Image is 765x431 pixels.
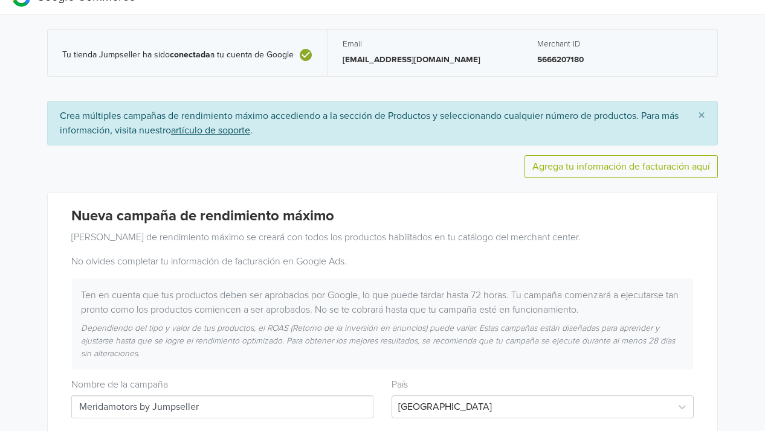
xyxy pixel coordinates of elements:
[60,110,679,136] a: Para más información, visita nuestroartículo de soporte.
[392,379,694,391] h6: País
[62,50,294,60] span: Tu tienda Jumpseller ha sido a tu cuenta de Google
[686,101,717,130] button: Close
[71,208,694,225] h4: Nueva campaña de rendimiento máximo
[62,230,703,244] div: [PERSON_NAME] de rendimiento máximo se creará con todos los productos habilitados en tu catálogo ...
[343,54,508,66] p: [EMAIL_ADDRESS][DOMAIN_NAME]
[537,39,703,49] h5: Merchant ID
[525,155,718,178] button: Agrega tu información de facturación aquí
[62,254,703,269] div: No olvides completar tu información de facturación en Google Ads.
[47,101,718,145] div: Crea múltiples campañas de rendimiento máximo accediendo a la sección de Productos y seleccionand...
[343,39,508,49] h5: Email
[532,161,710,173] a: Agrega tu información de facturación aquí
[71,395,373,418] input: Campaign name
[71,379,373,391] h6: Nombre de la campaña
[537,54,703,66] p: 5666207180
[698,107,705,124] span: ×
[72,322,693,360] div: Dependiendo del tipo y valor de tus productos, el ROAS (Retorno de la inversión en anuncios) pued...
[72,288,693,317] div: Ten en cuenta que tus productos deben ser aprobados por Google, lo que puede tardar hasta 72 hora...
[170,49,210,60] b: conectada
[171,124,250,136] u: artículo de soporte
